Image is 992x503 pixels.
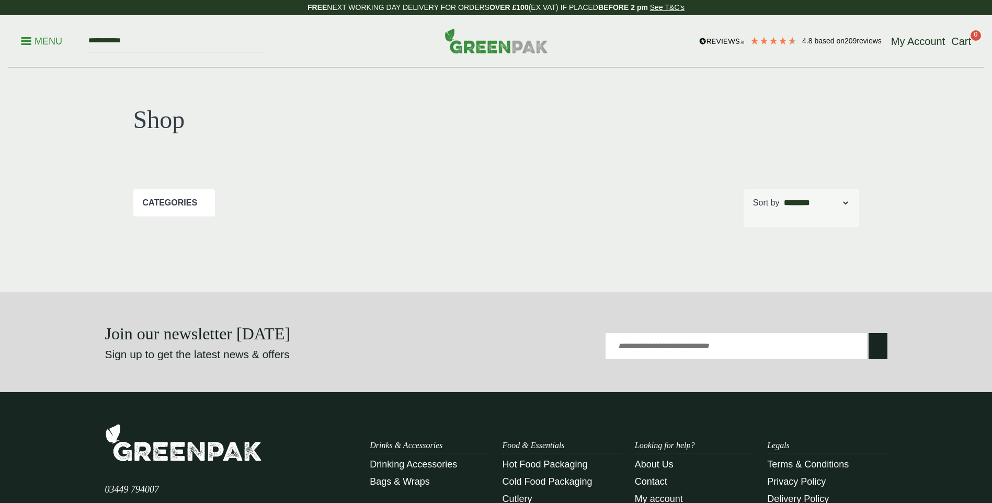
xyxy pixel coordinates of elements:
span: reviews [857,37,881,45]
strong: OVER £100 [489,3,529,12]
a: Bags & Wraps [370,476,430,487]
a: Contact [635,476,667,487]
strong: BEFORE 2 pm [598,3,648,12]
strong: FREE [307,3,327,12]
a: About Us [635,459,674,470]
a: 03449 794007 [105,485,159,494]
span: Based on [814,37,845,45]
a: Terms & Conditions [767,459,849,470]
h1: Shop [133,105,496,135]
p: Categories [143,197,198,209]
a: Drinking Accessories [370,459,457,470]
span: My Account [891,36,945,47]
a: Menu [21,35,62,45]
div: 4.78 Stars [750,36,797,45]
span: Cart [951,36,971,47]
img: REVIEWS.io [699,38,745,45]
span: 4.8 [802,37,814,45]
strong: Join our newsletter [DATE] [105,324,291,343]
p: Sign up to get the latest news & offers [105,346,457,363]
a: Privacy Policy [767,476,826,487]
a: Cart 0 [951,33,971,49]
a: See T&C's [650,3,685,12]
select: Shop order [782,197,850,209]
p: Menu [21,35,62,48]
span: 209 [845,37,857,45]
span: 0 [971,30,981,41]
img: GreenPak Supplies [105,424,262,462]
a: My Account [891,33,945,49]
p: Sort by [753,197,780,209]
img: GreenPak Supplies [444,28,548,53]
a: Hot Food Packaging [502,459,587,470]
a: Cold Food Packaging [502,476,592,487]
span: 03449 794007 [105,484,159,495]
